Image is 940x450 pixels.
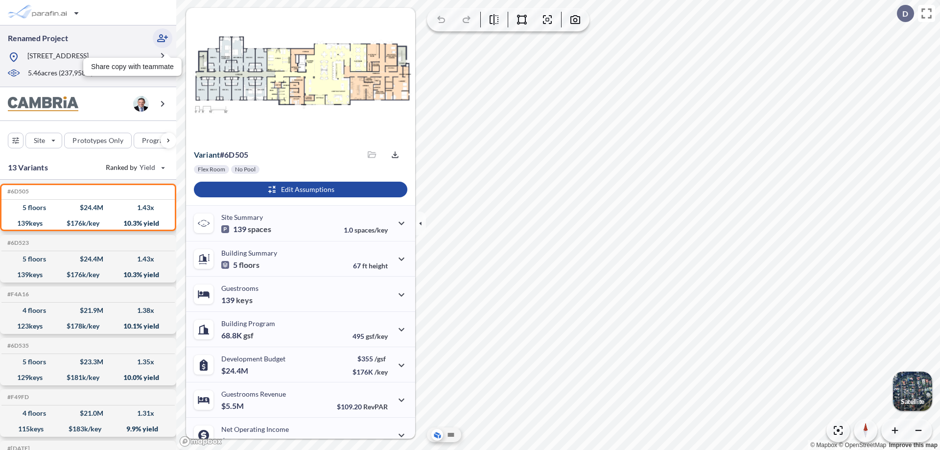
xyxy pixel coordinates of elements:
[893,372,932,411] button: Switcher ImageSatellite
[243,331,254,340] span: gsf
[431,429,443,441] button: Aerial View
[194,150,220,159] span: Variant
[25,133,62,148] button: Site
[901,398,924,405] p: Satellite
[27,51,89,63] p: [STREET_ADDRESS]
[134,133,187,148] button: Program
[194,150,248,160] p: # 6d505
[142,136,169,145] p: Program
[8,162,48,173] p: 13 Variants
[98,160,171,175] button: Ranked by Yield
[445,429,457,441] button: Site Plan
[221,390,286,398] p: Guestrooms Revenue
[337,403,388,411] p: $109.20
[369,261,388,270] span: height
[352,332,388,340] p: 495
[8,96,78,112] img: BrandImage
[239,260,259,270] span: floors
[366,438,388,446] span: margin
[91,62,174,72] p: Share copy with teammate
[810,442,837,449] a: Mapbox
[375,355,386,363] span: /gsf
[221,366,250,376] p: $24.4M
[194,182,407,197] button: Edit Assumptions
[352,355,388,363] p: $355
[354,226,388,234] span: spaces/key
[179,436,222,447] a: Mapbox homepage
[133,96,149,112] img: user logo
[248,224,271,234] span: spaces
[366,332,388,340] span: gsf/key
[893,372,932,411] img: Switcher Image
[5,394,29,401] h5: Click to copy the code
[902,9,908,18] p: D
[72,136,123,145] p: Prototypes Only
[34,136,45,145] p: Site
[5,291,29,298] h5: Click to copy the code
[235,166,256,173] p: No Pool
[221,401,245,411] p: $5.5M
[344,226,388,234] p: 1.0
[221,260,259,270] p: 5
[5,239,29,246] h5: Click to copy the code
[64,133,132,148] button: Prototypes Only
[221,213,263,221] p: Site Summary
[221,436,245,446] p: $2.5M
[5,342,29,349] h5: Click to copy the code
[5,188,29,195] h5: Click to copy the code
[375,368,388,376] span: /key
[236,295,253,305] span: keys
[221,319,275,328] p: Building Program
[839,442,886,449] a: OpenStreetMap
[28,68,93,79] p: 5.46 acres ( 237,958 sf)
[198,166,225,173] p: Flex Room
[353,261,388,270] p: 67
[221,425,289,433] p: Net Operating Income
[889,442,938,449] a: Improve this map
[363,403,388,411] span: RevPAR
[352,368,388,376] p: $176K
[221,284,258,292] p: Guestrooms
[281,185,334,194] p: Edit Assumptions
[140,163,156,172] span: Yield
[221,355,285,363] p: Development Budget
[221,331,254,340] p: 68.8K
[346,438,388,446] p: 45.0%
[221,224,271,234] p: 139
[221,249,277,257] p: Building Summary
[8,33,68,44] p: Renamed Project
[221,295,253,305] p: 139
[362,261,367,270] span: ft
